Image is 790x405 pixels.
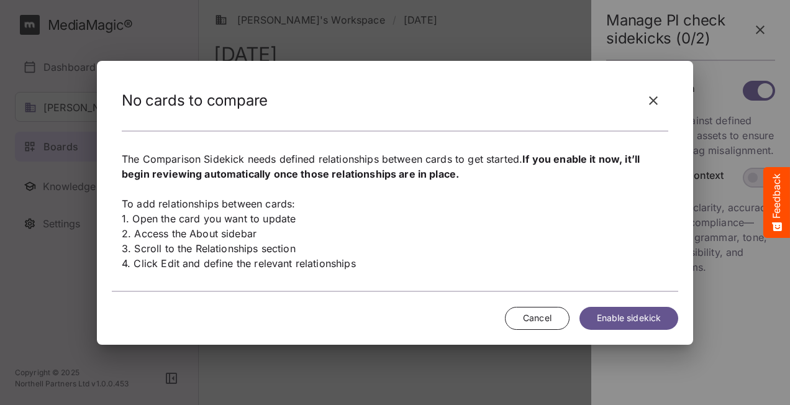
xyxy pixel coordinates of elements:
b: If you enable it now, it’ll begin reviewing automatically once those relationships are in place. [122,153,640,180]
span: Cancel [523,311,552,326]
button: Enable sidekick [579,307,678,330]
span: Enable sidekick [597,311,661,326]
p: The Comparison Sidekick needs defined relationships between cards to get started. To add relation... [122,152,668,271]
h2: No cards to compare [122,91,268,109]
button: Feedback [763,167,790,238]
button: Cancel [505,307,570,330]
